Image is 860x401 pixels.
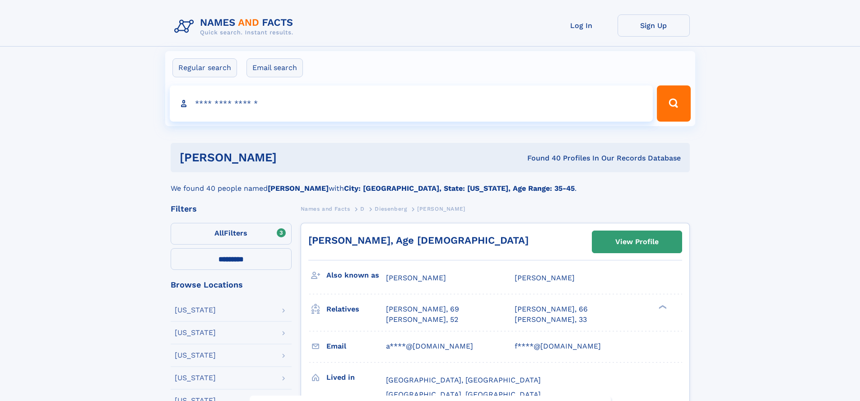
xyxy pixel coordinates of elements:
h3: Relatives [326,302,386,317]
label: Email search [246,58,303,77]
h3: Email [326,339,386,354]
h1: [PERSON_NAME] [180,152,402,163]
a: View Profile [592,231,682,253]
div: View Profile [615,231,659,252]
h3: Lived in [326,370,386,385]
div: Browse Locations [171,281,292,289]
div: Filters [171,205,292,213]
b: City: [GEOGRAPHIC_DATA], State: [US_STATE], Age Range: 35-45 [344,184,575,193]
span: [PERSON_NAME] [515,274,575,282]
label: Filters [171,223,292,245]
button: Search Button [657,85,690,122]
div: [US_STATE] [175,329,216,336]
div: ❯ [656,304,667,310]
a: [PERSON_NAME], 69 [386,304,459,314]
h3: Also known as [326,268,386,283]
input: search input [170,85,653,122]
span: [GEOGRAPHIC_DATA], [GEOGRAPHIC_DATA] [386,376,541,384]
a: Sign Up [618,14,690,37]
span: D [360,206,365,212]
a: Names and Facts [301,203,350,214]
a: [PERSON_NAME], 66 [515,304,588,314]
img: Logo Names and Facts [171,14,301,39]
div: [US_STATE] [175,307,216,314]
span: [GEOGRAPHIC_DATA], [GEOGRAPHIC_DATA] [386,390,541,399]
a: Diesenberg [375,203,407,214]
span: Diesenberg [375,206,407,212]
a: [PERSON_NAME], 33 [515,315,587,325]
span: All [214,229,224,237]
div: We found 40 people named with . [171,172,690,194]
div: [US_STATE] [175,374,216,382]
a: [PERSON_NAME], 52 [386,315,458,325]
span: [PERSON_NAME] [386,274,446,282]
a: Log In [545,14,618,37]
a: D [360,203,365,214]
label: Regular search [172,58,237,77]
b: [PERSON_NAME] [268,184,329,193]
div: [US_STATE] [175,352,216,359]
div: Found 40 Profiles In Our Records Database [402,153,681,163]
a: [PERSON_NAME], Age [DEMOGRAPHIC_DATA] [308,235,529,246]
span: [PERSON_NAME] [417,206,465,212]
